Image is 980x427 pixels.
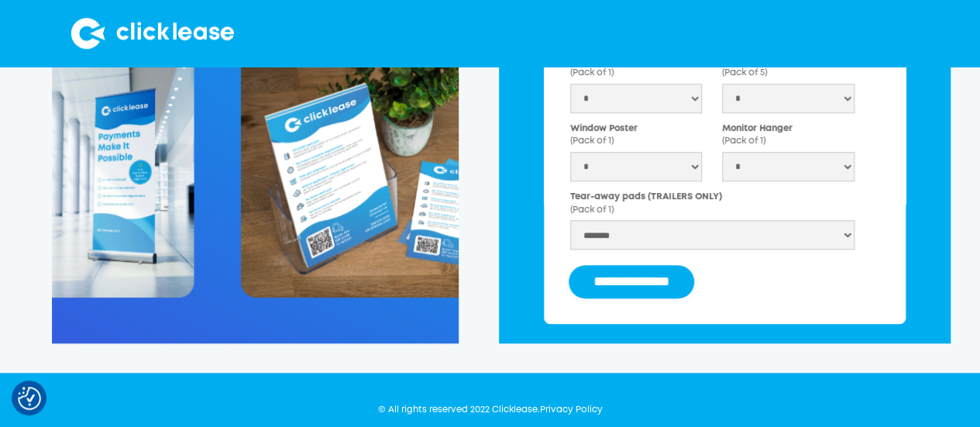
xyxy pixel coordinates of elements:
[570,191,854,216] label: Tear-away pads (TRAILERS ONLY)
[722,69,767,77] span: (Pack of 5)
[570,122,702,148] label: Window Poster
[540,406,603,414] a: Privacy Policy
[18,387,41,410] button: Consent Preferences
[570,137,614,145] span: (Pack of 1)
[378,404,603,417] div: © All rights reserved 2022 Clicklease.
[570,206,614,214] span: (Pack of 1)
[18,387,41,410] img: Revisit consent button
[722,122,854,148] label: Monitor Hanger
[570,54,702,80] label: Table Tent
[722,137,765,145] span: (Pack of 1)
[722,54,854,80] label: Price Tag
[570,69,614,77] span: (Pack of 1)
[71,18,234,49] img: Clicklease logo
